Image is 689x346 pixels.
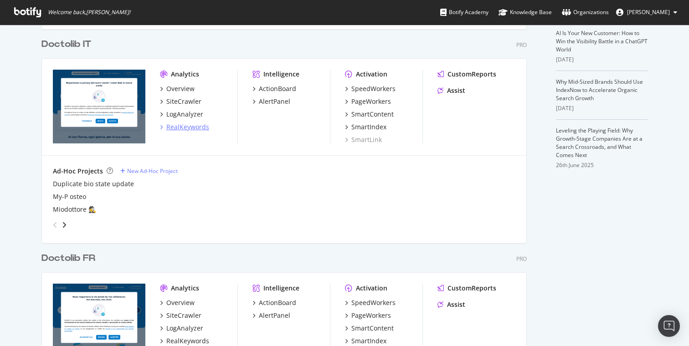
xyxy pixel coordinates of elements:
div: Intelligence [263,284,299,293]
img: www.doctolib.it [53,70,145,143]
div: Activation [356,284,387,293]
div: SmartContent [351,110,394,119]
div: angle-left [49,218,61,232]
div: Knowledge Base [499,8,552,17]
div: New Ad-Hoc Project [127,167,178,175]
div: 26th June 2025 [556,161,648,169]
div: Activation [356,70,387,79]
div: PageWorkers [351,311,391,320]
button: [PERSON_NAME] [609,5,684,20]
a: PageWorkers [345,311,391,320]
div: Pro [516,41,527,49]
a: LogAnalyzer [160,324,203,333]
div: Ad-Hoc Projects [53,167,103,176]
a: RealKeywords [160,336,209,346]
a: AlertPanel [252,311,290,320]
a: SpeedWorkers [345,298,396,307]
div: Open Intercom Messenger [658,315,680,337]
a: Leveling the Playing Field: Why Growth-Stage Companies Are at a Search Crossroads, and What Comes... [556,127,643,159]
div: SmartIndex [351,122,386,132]
div: AlertPanel [259,311,290,320]
a: SmartIndex [345,122,386,132]
div: Intelligence [263,70,299,79]
a: SmartContent [345,324,394,333]
a: RealKeywords [160,122,209,132]
div: Assist [447,86,465,95]
div: LogAnalyzer [166,324,203,333]
a: Why Mid-Sized Brands Should Use IndexNow to Accelerate Organic Search Growth [556,78,643,102]
div: angle-right [61,220,67,229]
div: Pro [516,255,527,263]
div: ActionBoard [259,84,296,93]
a: SpeedWorkers [345,84,396,93]
a: Doctolib IT [41,38,95,51]
div: Doctolib IT [41,38,91,51]
a: New Ad-Hoc Project [120,167,178,175]
div: CustomReports [447,70,496,79]
span: Welcome back, [PERSON_NAME] ! [48,9,130,16]
a: Duplicate bio state update [53,179,134,188]
a: SiteCrawler [160,311,201,320]
div: Overview [166,84,195,93]
a: AlertPanel [252,97,290,106]
div: SmartIndex [351,336,386,346]
span: Thibaud Collignon [627,8,670,16]
a: Assist [437,86,465,95]
div: AlertPanel [259,97,290,106]
div: CustomReports [447,284,496,293]
div: SmartContent [351,324,394,333]
div: SiteCrawler [166,311,201,320]
a: Overview [160,84,195,93]
a: PageWorkers [345,97,391,106]
a: CustomReports [437,284,496,293]
a: Assist [437,300,465,309]
a: My-P osteo [53,192,86,201]
a: AI Is Your New Customer: How to Win the Visibility Battle in a ChatGPT World [556,29,648,53]
a: Doctolib FR [41,252,99,265]
div: LogAnalyzer [166,110,203,119]
div: RealKeywords [166,336,209,346]
a: SmartIndex [345,336,386,346]
a: CustomReports [437,70,496,79]
div: Botify Academy [440,8,488,17]
a: SmartContent [345,110,394,119]
div: Analytics [171,284,199,293]
a: SmartLink [345,135,382,144]
div: PageWorkers [351,97,391,106]
div: [DATE] [556,56,648,64]
a: LogAnalyzer [160,110,203,119]
div: SiteCrawler [166,97,201,106]
a: SiteCrawler [160,97,201,106]
div: Analytics [171,70,199,79]
div: SpeedWorkers [351,298,396,307]
div: ActionBoard [259,298,296,307]
a: Overview [160,298,195,307]
div: [DATE] [556,104,648,112]
a: ActionBoard [252,84,296,93]
div: SpeedWorkers [351,84,396,93]
div: Doctolib FR [41,252,95,265]
div: Overview [166,298,195,307]
a: Miodottore 🕵️ [53,205,96,214]
a: ActionBoard [252,298,296,307]
div: Organizations [562,8,609,17]
div: Assist [447,300,465,309]
div: RealKeywords [166,122,209,132]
